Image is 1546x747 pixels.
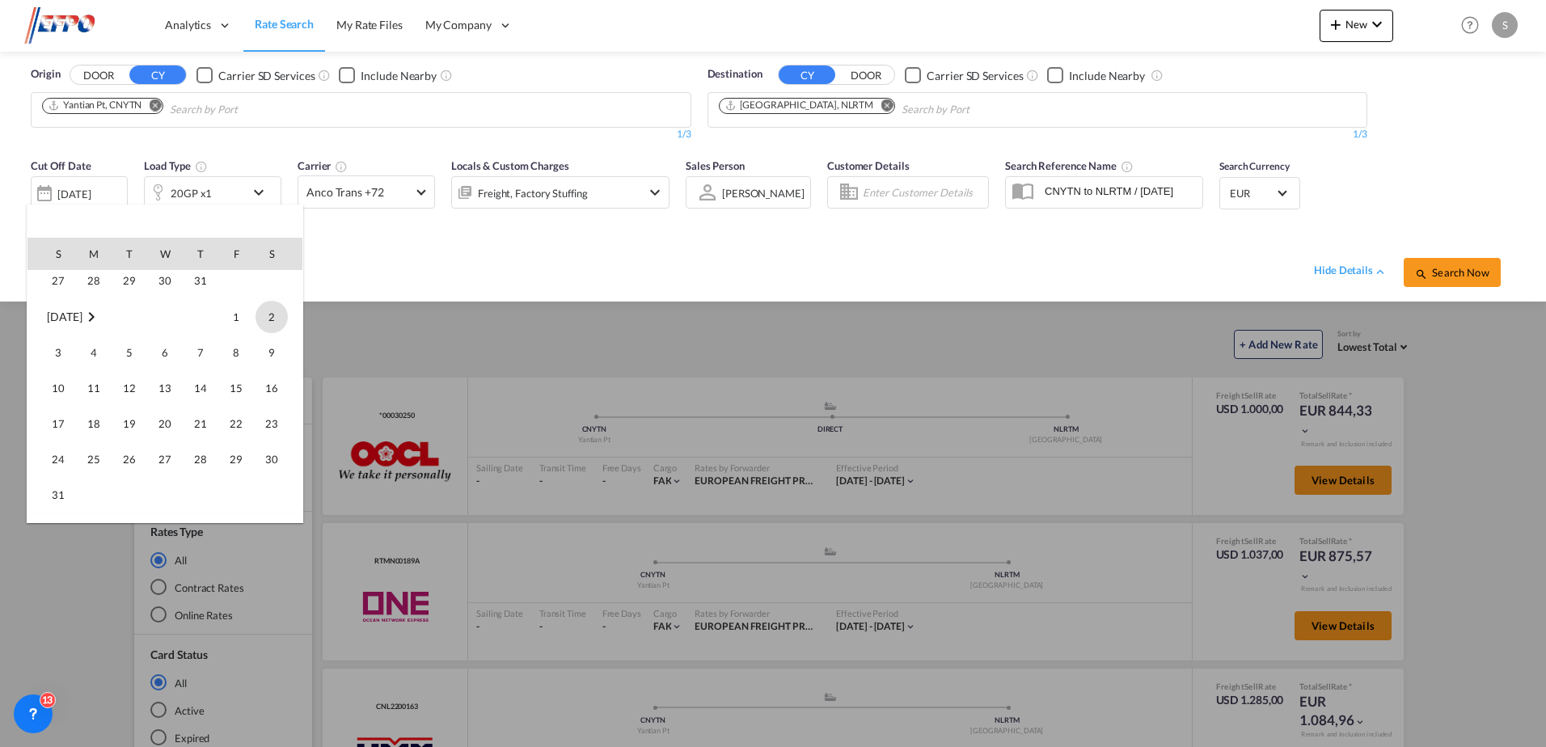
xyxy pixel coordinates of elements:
[112,238,147,270] th: T
[112,263,147,299] td: Tuesday July 29 2025
[183,263,218,299] td: Thursday July 31 2025
[184,336,217,369] span: 7
[147,335,183,370] td: Wednesday August 6 2025
[147,263,183,299] td: Wednesday July 30 2025
[27,441,302,477] tr: Week 5
[256,443,288,475] span: 30
[113,407,146,440] span: 19
[27,477,302,513] tr: Week 6
[254,335,302,370] td: Saturday August 9 2025
[42,407,74,440] span: 17
[27,238,302,522] md-calendar: Calendar
[27,335,76,370] td: Sunday August 3 2025
[254,238,302,270] th: S
[218,406,254,441] td: Friday August 22 2025
[149,443,181,475] span: 27
[27,513,302,550] td: September 2025
[27,299,302,336] tr: Week 1
[112,335,147,370] td: Tuesday August 5 2025
[218,441,254,477] td: Friday August 29 2025
[183,238,218,270] th: T
[254,299,302,336] td: Saturday August 2 2025
[147,441,183,477] td: Wednesday August 27 2025
[218,299,254,336] td: Friday August 1 2025
[27,370,302,406] tr: Week 3
[184,372,217,404] span: 14
[78,336,110,369] span: 4
[184,264,217,297] span: 31
[149,407,181,440] span: 20
[183,335,218,370] td: Thursday August 7 2025
[147,406,183,441] td: Wednesday August 20 2025
[27,513,302,550] tr: Week undefined
[78,372,110,404] span: 11
[256,372,288,404] span: 16
[42,372,74,404] span: 10
[184,443,217,475] span: 28
[76,335,112,370] td: Monday August 4 2025
[256,336,288,369] span: 9
[27,263,302,299] tr: Week 5
[112,441,147,477] td: Tuesday August 26 2025
[42,443,74,475] span: 24
[42,264,74,297] span: 27
[76,441,112,477] td: Monday August 25 2025
[27,238,76,270] th: S
[254,406,302,441] td: Saturday August 23 2025
[27,406,76,441] td: Sunday August 17 2025
[27,299,147,336] td: August 2025
[254,441,302,477] td: Saturday August 30 2025
[42,479,74,511] span: 31
[27,441,76,477] td: Sunday August 24 2025
[256,301,288,333] span: 2
[149,336,181,369] span: 6
[183,406,218,441] td: Thursday August 21 2025
[112,370,147,406] td: Tuesday August 12 2025
[220,301,252,333] span: 1
[113,336,146,369] span: 5
[27,263,76,299] td: Sunday July 27 2025
[112,406,147,441] td: Tuesday August 19 2025
[42,336,74,369] span: 3
[254,370,302,406] td: Saturday August 16 2025
[76,406,112,441] td: Monday August 18 2025
[113,264,146,297] span: 29
[220,372,252,404] span: 15
[27,477,76,513] td: Sunday August 31 2025
[220,336,252,369] span: 8
[47,310,82,323] span: [DATE]
[76,263,112,299] td: Monday July 28 2025
[76,370,112,406] td: Monday August 11 2025
[27,370,76,406] td: Sunday August 10 2025
[256,407,288,440] span: 23
[27,335,302,370] tr: Week 2
[113,443,146,475] span: 26
[76,238,112,270] th: M
[149,264,181,297] span: 30
[220,443,252,475] span: 29
[183,441,218,477] td: Thursday August 28 2025
[78,264,110,297] span: 28
[78,407,110,440] span: 18
[113,372,146,404] span: 12
[147,238,183,270] th: W
[183,370,218,406] td: Thursday August 14 2025
[147,370,183,406] td: Wednesday August 13 2025
[78,443,110,475] span: 25
[218,335,254,370] td: Friday August 8 2025
[218,238,254,270] th: F
[218,370,254,406] td: Friday August 15 2025
[220,407,252,440] span: 22
[184,407,217,440] span: 21
[149,372,181,404] span: 13
[27,406,302,441] tr: Week 4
